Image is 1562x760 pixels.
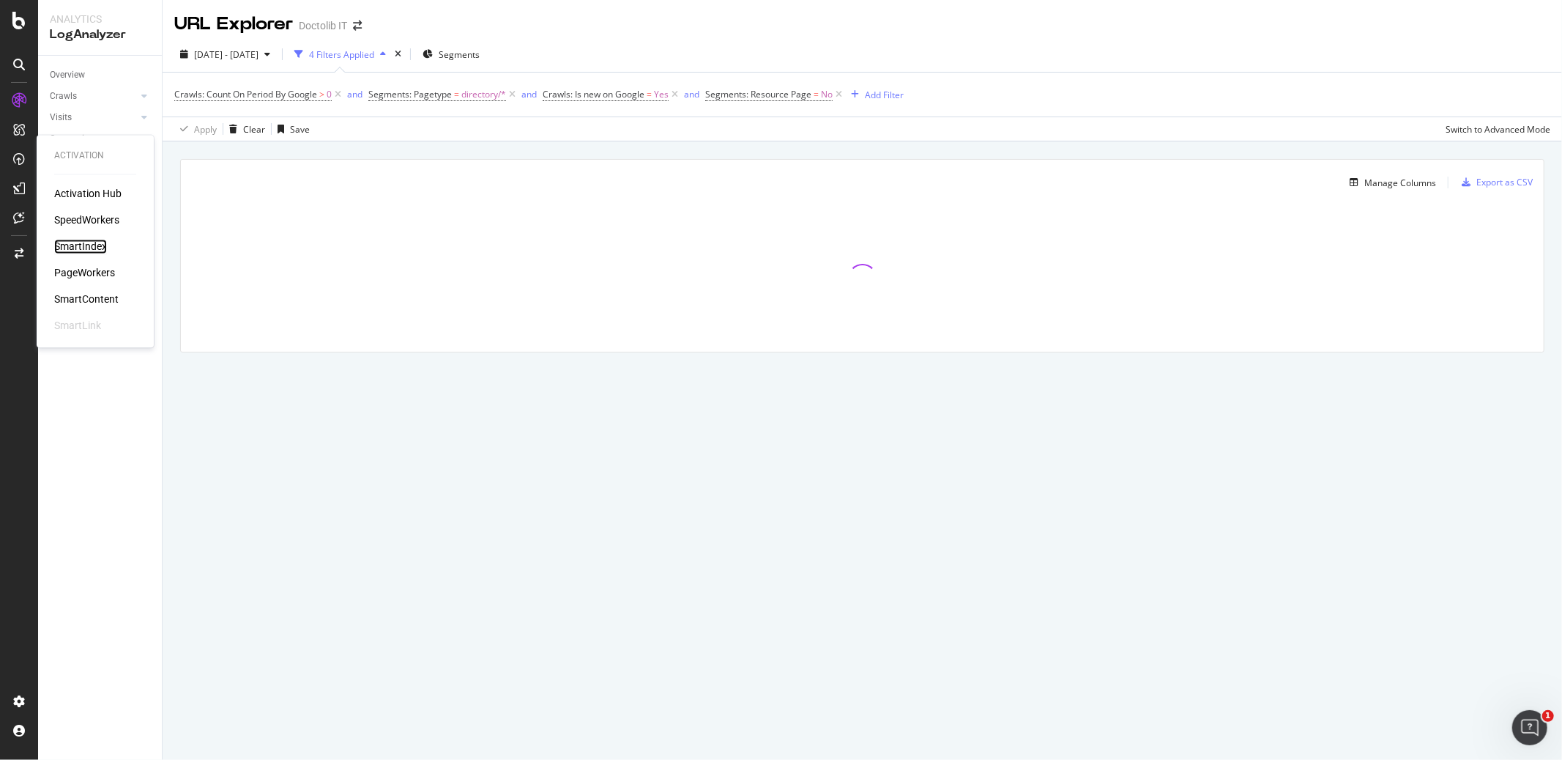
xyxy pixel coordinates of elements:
[705,88,811,100] span: Segments: Resource Page
[54,187,122,202] a: Activation Hub
[299,18,347,33] div: Doctolib IT
[1512,710,1547,745] iframe: Intercom live chat
[174,117,217,141] button: Apply
[54,150,136,162] div: Activation
[347,87,362,101] button: and
[50,12,150,26] div: Analytics
[50,89,77,104] div: Crawls
[1542,710,1554,722] span: 1
[54,292,119,307] a: SmartContent
[54,266,115,281] a: PageWorkers
[814,88,819,100] span: =
[417,43,486,66] button: Segments
[50,131,152,147] a: Conversions
[454,88,459,100] span: =
[50,67,152,83] a: Overview
[684,87,699,101] button: and
[368,88,452,100] span: Segments: Pagetype
[50,67,85,83] div: Overview
[647,88,652,100] span: =
[1456,171,1533,194] button: Export as CSV
[54,213,119,228] a: SpeedWorkers
[845,86,904,103] button: Add Filter
[319,88,324,100] span: >
[1344,174,1436,191] button: Manage Columns
[54,319,101,333] div: SmartLink
[1364,177,1436,189] div: Manage Columns
[684,88,699,100] div: and
[1440,117,1550,141] button: Switch to Advanced Mode
[174,88,317,100] span: Crawls: Count On Period By Google
[543,88,644,100] span: Crawls: Is new on Google
[521,88,537,100] div: and
[50,26,150,43] div: LogAnalyzer
[50,110,72,125] div: Visits
[194,48,259,61] span: [DATE] - [DATE]
[521,87,537,101] button: and
[54,240,107,254] a: SmartIndex
[347,88,362,100] div: and
[243,123,265,136] div: Clear
[865,89,904,101] div: Add Filter
[50,110,137,125] a: Visits
[289,43,392,66] button: 4 Filters Applied
[353,21,362,31] div: arrow-right-arrow-left
[174,43,276,66] button: [DATE] - [DATE]
[821,84,833,105] span: No
[290,123,310,136] div: Save
[223,117,265,141] button: Clear
[309,48,374,61] div: 4 Filters Applied
[194,123,217,136] div: Apply
[327,84,332,105] span: 0
[1476,176,1533,188] div: Export as CSV
[50,89,137,104] a: Crawls
[654,84,669,105] span: Yes
[461,84,506,105] span: directory/*
[174,12,293,37] div: URL Explorer
[1446,123,1550,136] div: Switch to Advanced Mode
[439,48,480,61] span: Segments
[392,47,404,62] div: times
[50,131,99,147] div: Conversions
[272,117,310,141] button: Save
